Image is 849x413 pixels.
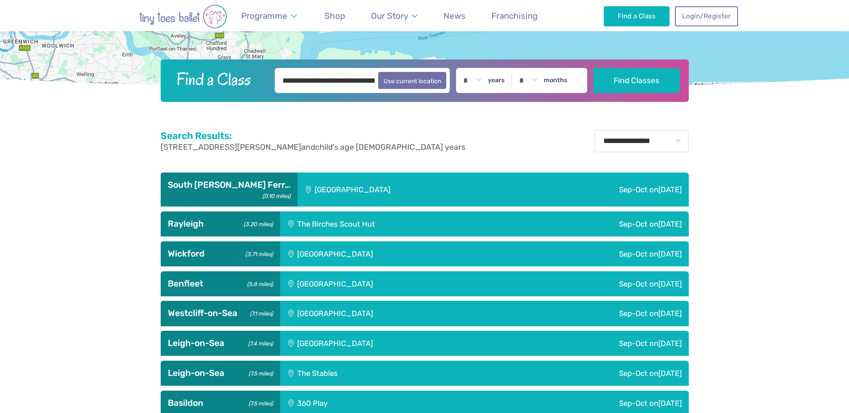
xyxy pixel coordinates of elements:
[658,219,682,228] span: [DATE]
[658,185,682,194] span: [DATE]
[168,180,290,190] h3: South [PERSON_NAME] Ferr…
[371,11,408,21] span: Our Story
[168,308,273,319] h3: Westcliff-on-Sea
[658,309,682,318] span: [DATE]
[439,5,470,26] a: News
[315,143,465,152] span: child's age [DEMOGRAPHIC_DATA] years
[513,211,689,236] div: Sep-Oct on
[519,173,689,207] div: Sep-Oct on
[675,6,738,26] a: Login/Register
[280,331,511,356] div: [GEOGRAPHIC_DATA]
[280,271,511,296] div: [GEOGRAPHIC_DATA]
[488,76,505,84] label: years
[2,76,32,88] a: Open this area in Google Maps (opens a new window)
[658,399,682,408] span: [DATE]
[511,271,689,296] div: Sep-Oct on
[467,361,688,386] div: Sep-Oct on
[491,11,538,21] span: Franchising
[168,249,273,259] h3: Wickford
[487,5,542,26] a: Franchising
[280,361,468,386] div: The Stables
[280,301,511,326] div: [GEOGRAPHIC_DATA]
[511,331,689,356] div: Sep-Oct on
[320,5,350,26] a: Shop
[367,5,422,26] a: Our Story
[658,249,682,258] span: [DATE]
[242,249,273,258] small: (3.71 miles)
[511,241,689,266] div: Sep-Oct on
[245,368,273,377] small: (7.5 miles)
[544,76,567,84] label: months
[245,398,273,407] small: (7.5 miles)
[161,142,465,153] p: and
[241,11,287,21] span: Programme
[604,6,670,26] a: Find a Class
[378,72,447,89] button: Use current location
[2,76,32,88] img: Google
[168,278,273,289] h3: Benfleet
[259,190,290,200] small: (0.10 miles)
[298,173,519,207] div: [GEOGRAPHIC_DATA]
[658,339,682,348] span: [DATE]
[168,338,273,349] h3: Leigh-on-Sea
[237,5,301,26] a: Programme
[244,278,273,288] small: (5.8 miles)
[280,211,513,236] div: The Birches Scout Hut
[593,68,680,93] button: Find Classes
[168,398,273,409] h3: Basildon
[240,219,273,228] small: (3.20 miles)
[161,143,301,152] span: [STREET_ADDRESS][PERSON_NAME]
[511,301,689,326] div: Sep-Oct on
[324,11,345,21] span: Shop
[658,369,682,378] span: [DATE]
[444,11,465,21] span: News
[111,4,255,29] img: tiny toes ballet
[169,68,269,90] h2: Find a Class
[161,130,465,142] h2: Search Results:
[658,279,682,288] span: [DATE]
[280,241,511,266] div: [GEOGRAPHIC_DATA]
[168,368,273,379] h3: Leigh-on-Sea
[247,308,273,317] small: (7.1 miles)
[245,338,273,347] small: (7.4 miles)
[168,219,273,229] h3: Rayleigh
